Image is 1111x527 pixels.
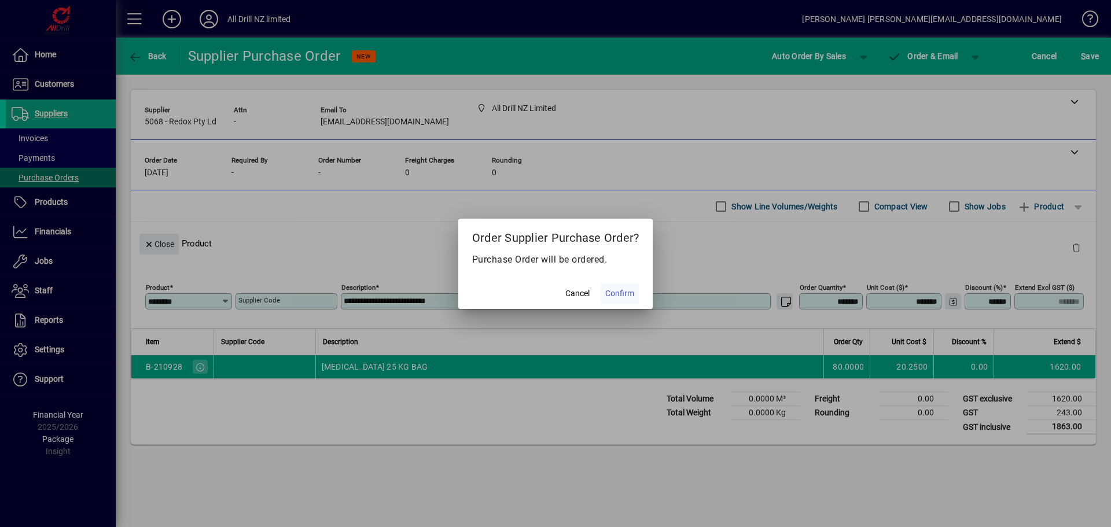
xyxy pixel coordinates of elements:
p: Purchase Order will be ordered. [472,253,639,267]
h2: Order Supplier Purchase Order? [458,219,653,252]
button: Cancel [559,283,596,304]
span: Cancel [565,288,590,300]
button: Confirm [601,283,639,304]
span: Confirm [605,288,634,300]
